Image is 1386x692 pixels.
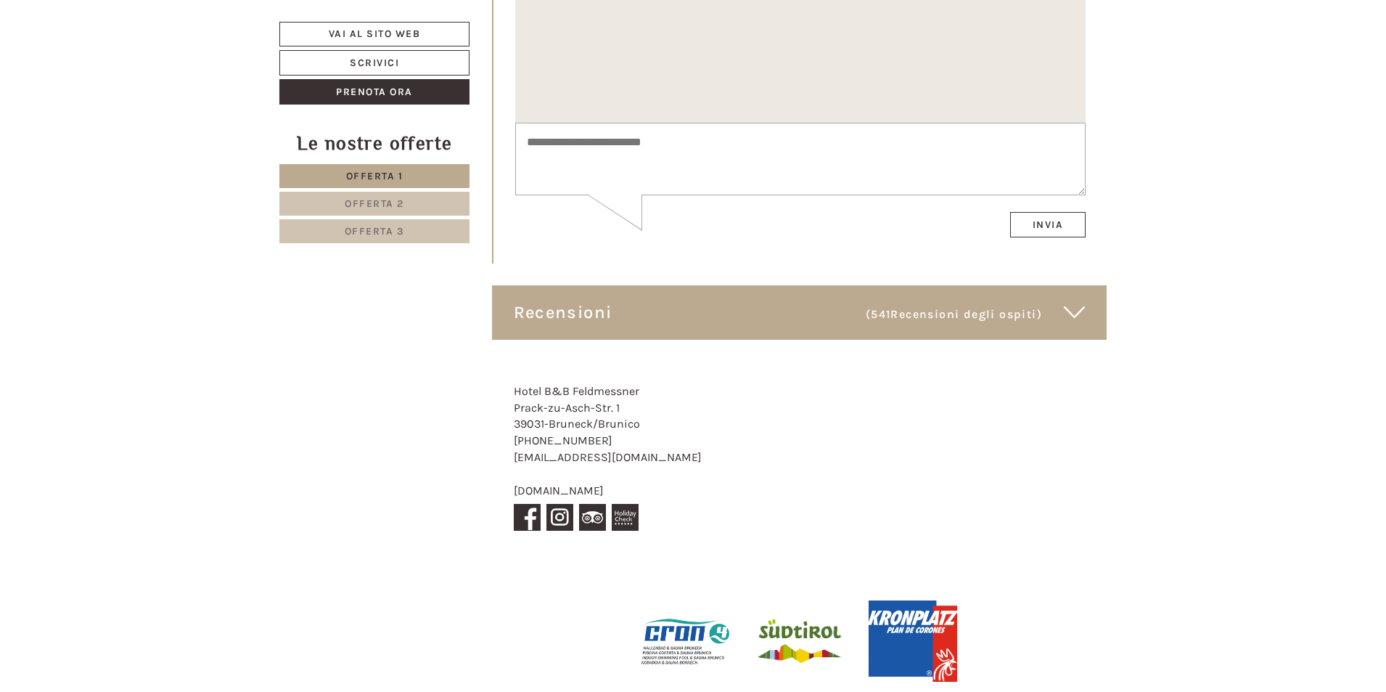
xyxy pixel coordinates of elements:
a: [EMAIL_ADDRESS][DOMAIN_NAME] [514,450,702,464]
span: Bruneck/Brunico [549,417,640,431]
span: Offerta 2 [345,198,404,210]
small: 11:33 [22,70,228,81]
span: Recensioni degli ospiti [890,307,1036,321]
div: giovedì [256,11,315,36]
a: Vai al sito web [279,22,469,46]
span: Prack-zu-Asch-Str. 1 [514,401,620,415]
span: Hotel B&B Feldmessner [514,384,639,398]
div: Buon giorno, come possiamo aiutarla? [11,39,235,84]
div: - [492,362,748,558]
a: Scrivici [279,50,469,76]
span: 39031 [514,417,544,431]
a: Prenota ora [279,79,469,105]
a: [DOMAIN_NAME] [514,484,604,497]
div: Le nostre offerte [279,130,469,157]
span: Offerta 3 [345,225,405,237]
span: Offerta 1 [346,170,403,182]
a: [PHONE_NUMBER] [514,433,612,447]
div: Recensioni [492,285,1107,339]
div: Hotel B&B Feldmessner [22,42,228,54]
button: Invia [495,383,571,408]
small: (541 ) [866,307,1042,321]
